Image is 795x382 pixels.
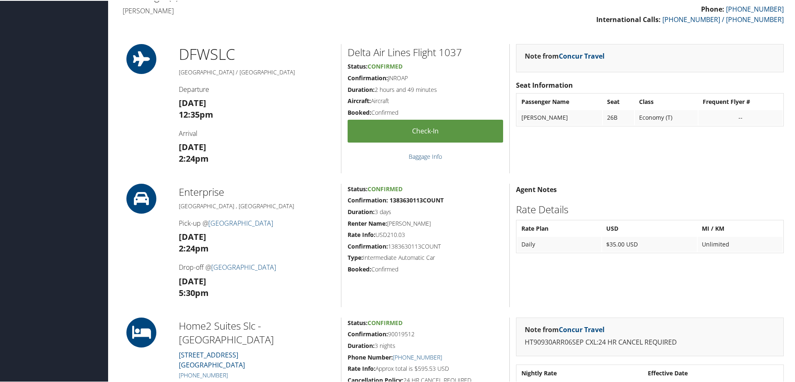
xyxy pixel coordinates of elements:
[517,365,643,380] th: Nightly Rate
[525,324,605,333] strong: Note from
[179,218,335,227] h4: Pick-up @
[602,220,697,235] th: USD
[179,67,335,76] h5: [GEOGRAPHIC_DATA] / [GEOGRAPHIC_DATA]
[726,4,784,13] a: [PHONE_NUMBER]
[348,242,503,250] h5: 1383630113COUNT
[703,113,778,121] div: --
[348,341,375,349] strong: Duration:
[348,96,503,104] h5: Aircraft
[348,364,503,372] h5: Approx total is $595.53 USD
[516,80,573,89] strong: Seat Information
[348,108,503,116] h5: Confirmed
[179,262,335,271] h4: Drop-off @
[179,286,209,298] strong: 5:30pm
[644,365,783,380] th: Effective Date
[348,341,503,349] h5: 3 nights
[368,62,402,69] span: Confirmed
[348,44,503,59] h2: Delta Air Lines Flight 1037
[348,264,371,272] strong: Booked:
[348,184,368,192] strong: Status:
[348,207,503,215] h5: 3 days
[348,253,363,261] strong: Type:
[348,364,375,372] strong: Rate Info:
[348,230,375,238] strong: Rate Info:
[179,201,335,209] h5: [GEOGRAPHIC_DATA] , [GEOGRAPHIC_DATA]
[348,195,444,203] strong: Confirmation: 1383630113COUNT
[179,318,335,346] h2: Home2 Suites Slc - [GEOGRAPHIC_DATA]
[602,236,697,251] td: $35.00 USD
[698,220,783,235] th: MI / KM
[516,202,784,216] h2: Rate Details
[179,370,228,378] a: [PHONE_NUMBER]
[123,5,447,15] h4: [PERSON_NAME]
[348,329,388,337] strong: Confirmation:
[368,184,402,192] span: Confirmed
[179,43,335,64] h1: DFW SLC
[635,109,698,124] td: Economy (T)
[348,73,503,81] h5: JNROAP
[348,242,388,249] strong: Confirmation:
[208,218,273,227] a: [GEOGRAPHIC_DATA]
[348,219,387,227] strong: Renter Name:
[348,253,503,261] h5: Intermediate Automatic Car
[559,324,605,333] a: Concur Travel
[179,275,206,286] strong: [DATE]
[348,73,388,81] strong: Confirmation:
[179,242,209,253] strong: 2:24pm
[517,94,602,108] th: Passenger Name
[348,108,371,116] strong: Booked:
[179,230,206,242] strong: [DATE]
[348,230,503,238] h5: USD210.03
[348,352,393,360] strong: Phone Number:
[348,219,503,227] h5: [PERSON_NAME]
[179,96,206,108] strong: [DATE]
[603,94,634,108] th: Seat
[348,318,368,326] strong: Status:
[348,119,503,142] a: Check-in
[348,264,503,273] h5: Confirmed
[517,236,601,251] td: Daily
[596,14,661,23] strong: International Calls:
[348,207,375,215] strong: Duration:
[211,262,276,271] a: [GEOGRAPHIC_DATA]
[698,236,783,251] td: Unlimited
[525,336,775,347] p: HT90930ARR06SEP CXL:24 HR CANCEL REQUIRED
[179,108,213,119] strong: 12:35pm
[179,128,335,137] h4: Arrival
[348,85,503,93] h5: 2 hours and 49 minutes
[348,85,375,93] strong: Duration:
[179,84,335,93] h4: Departure
[368,318,402,326] span: Confirmed
[348,329,503,338] h5: 90019512
[393,352,442,360] a: [PHONE_NUMBER]
[179,152,209,163] strong: 2:24pm
[516,184,557,193] strong: Agent Notes
[525,51,605,60] strong: Note from
[409,152,442,160] a: Baggage Info
[517,109,602,124] td: [PERSON_NAME]
[179,350,245,369] a: [STREET_ADDRESS][GEOGRAPHIC_DATA]
[348,62,368,69] strong: Status:
[603,109,634,124] td: 26B
[701,4,724,13] strong: Phone:
[559,51,605,60] a: Concur Travel
[662,14,784,23] a: [PHONE_NUMBER] / [PHONE_NUMBER]
[517,220,601,235] th: Rate Plan
[699,94,783,108] th: Frequent Flyer #
[635,94,698,108] th: Class
[179,184,335,198] h2: Enterprise
[348,96,371,104] strong: Aircraft:
[179,140,206,152] strong: [DATE]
